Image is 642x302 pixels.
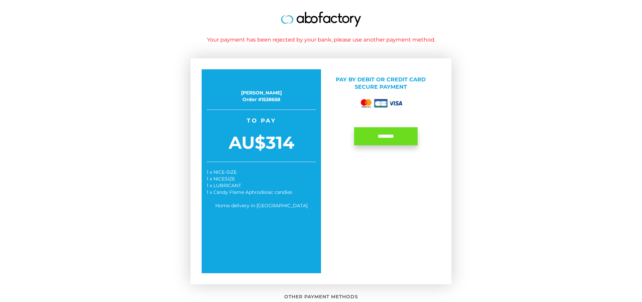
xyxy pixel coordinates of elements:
[207,117,316,125] span: To pay
[355,84,407,90] span: Secure payment
[207,202,316,209] div: Home delivery in [GEOGRAPHIC_DATA]
[207,169,316,196] div: 1 x NICE-SIZE 1 x NICESIZE 1 x LUBRICANT 1 x Candy Flame Aphrodisiac candies
[374,99,388,107] img: cb.png
[281,12,361,27] img: logo.jpg
[389,101,402,105] img: visa.png
[207,96,316,103] div: Order #1538658
[130,294,512,299] h2: Other payment methods
[326,76,435,91] p: Pay by Debit or credit card
[207,131,316,155] span: AU$314
[130,37,512,43] h1: Your payment has been rejected by your bank, please use another payment method.
[207,89,316,96] div: [PERSON_NAME]
[359,98,373,109] img: mastercard.png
